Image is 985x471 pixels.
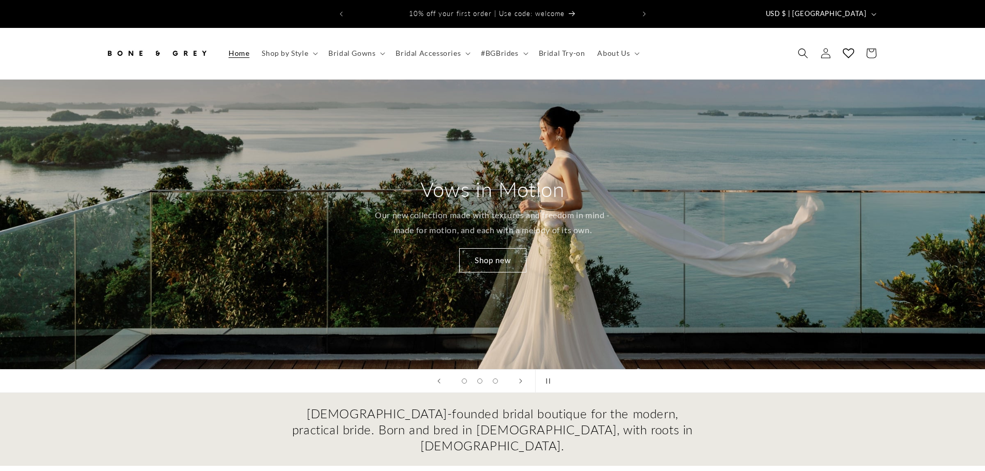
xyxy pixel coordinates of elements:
summary: Bridal Gowns [322,42,389,64]
span: Bridal Try-on [539,49,585,58]
p: Our new collection made with textures and freedom in mind - made for motion, and each with a melo... [370,208,615,238]
button: Load slide 1 of 3 [457,373,472,389]
a: Bridal Try-on [533,42,592,64]
summary: #BGBrides [475,42,532,64]
button: USD $ | [GEOGRAPHIC_DATA] [760,4,881,24]
button: Pause slideshow [535,370,558,392]
span: 10% off your first order | Use code: welcome [409,9,565,18]
summary: About Us [591,42,644,64]
h2: [DEMOGRAPHIC_DATA]-founded bridal boutique for the modern, practical bride. Born and bred in [DEM... [291,405,694,454]
span: About Us [597,49,630,58]
img: Bone and Grey Bridal [105,42,208,65]
summary: Shop by Style [255,42,322,64]
button: Load slide 3 of 3 [488,373,503,389]
span: USD $ | [GEOGRAPHIC_DATA] [766,9,867,19]
button: Load slide 2 of 3 [472,373,488,389]
span: Bridal Gowns [328,49,375,58]
button: Next slide [509,370,532,392]
a: Home [222,42,255,64]
span: Shop by Style [262,49,308,58]
a: Bone and Grey Bridal [101,38,212,69]
span: Home [229,49,249,58]
h2: Vows in Motion [420,176,564,203]
button: Next announcement [633,4,656,24]
button: Previous announcement [330,4,353,24]
summary: Search [792,42,814,65]
summary: Bridal Accessories [389,42,475,64]
span: #BGBrides [481,49,518,58]
button: Previous slide [428,370,450,392]
a: Shop new [459,248,526,272]
span: Bridal Accessories [396,49,461,58]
